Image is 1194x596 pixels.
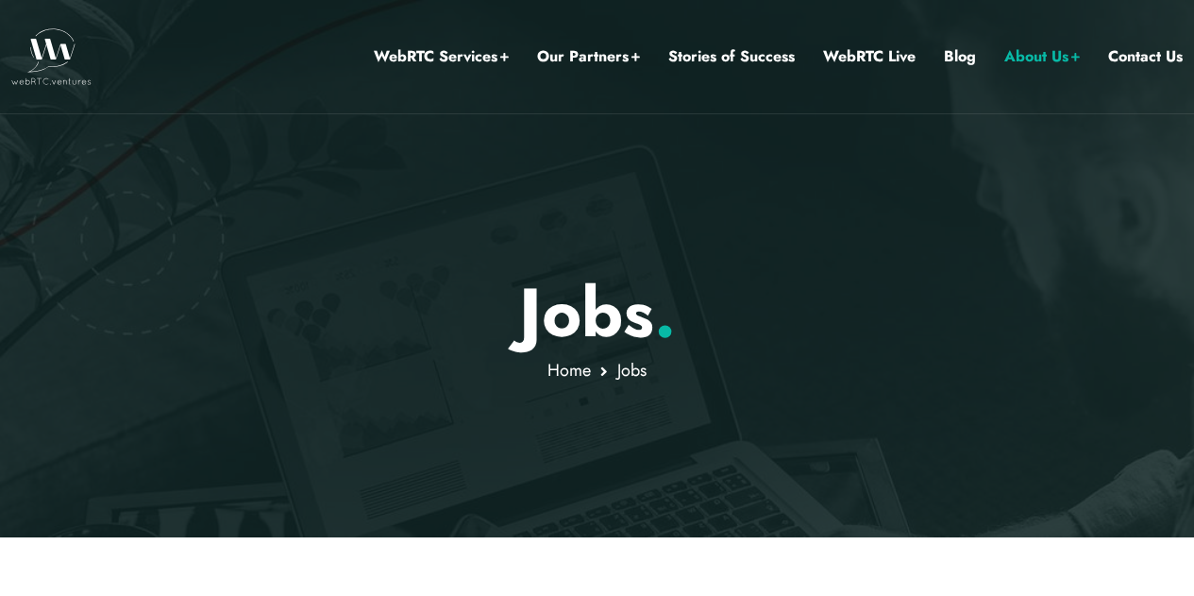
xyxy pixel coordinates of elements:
[547,358,591,383] a: Home
[668,44,795,69] a: Stories of Success
[823,44,916,69] a: WebRTC Live
[1108,44,1183,69] a: Contact Us
[654,264,676,362] span: .
[944,44,976,69] a: Blog
[374,44,509,69] a: WebRTC Services
[11,28,92,85] img: WebRTC.ventures
[537,44,640,69] a: Our Partners
[1004,44,1080,69] a: About Us
[44,272,1150,353] p: Jobs
[617,358,647,383] span: Jobs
